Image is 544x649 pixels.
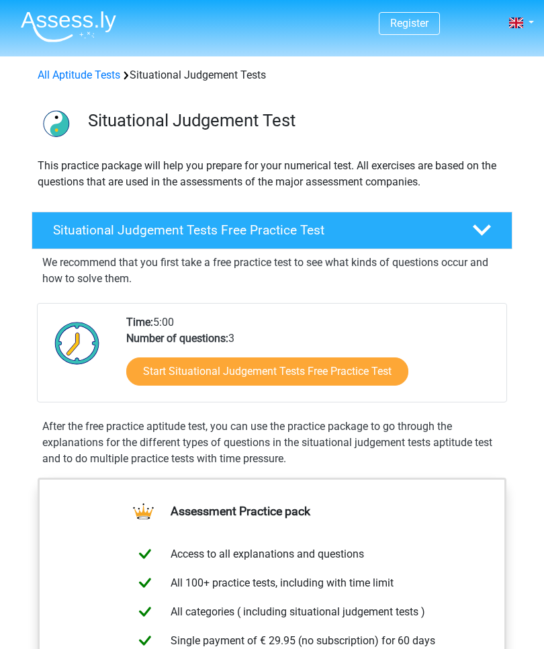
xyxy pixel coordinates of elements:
[38,158,506,190] p: This practice package will help you prepare for your numerical test. All exercises are based on t...
[38,69,120,81] a: All Aptitude Tests
[42,255,502,287] p: We recommend that you first take a free practice test to see what kinds of questions occur and ho...
[88,110,502,131] h3: Situational Judgement Test
[53,222,453,238] h4: Situational Judgement Tests Free Practice Test
[390,17,428,30] a: Register
[126,332,228,345] b: Number of questions:
[37,419,507,467] div: After the free practice aptitude test, you can use the practice package to go through the explana...
[21,11,116,42] img: Assessly
[48,314,106,372] img: Clock
[116,314,506,402] div: 5:00 3
[26,212,518,249] a: Situational Judgement Tests Free Practice Test
[126,357,408,386] a: Start Situational Judgement Tests Free Practice Test
[32,67,512,83] div: Situational Judgement Tests
[32,99,80,147] img: situational judgement tests
[126,316,153,329] b: Time:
